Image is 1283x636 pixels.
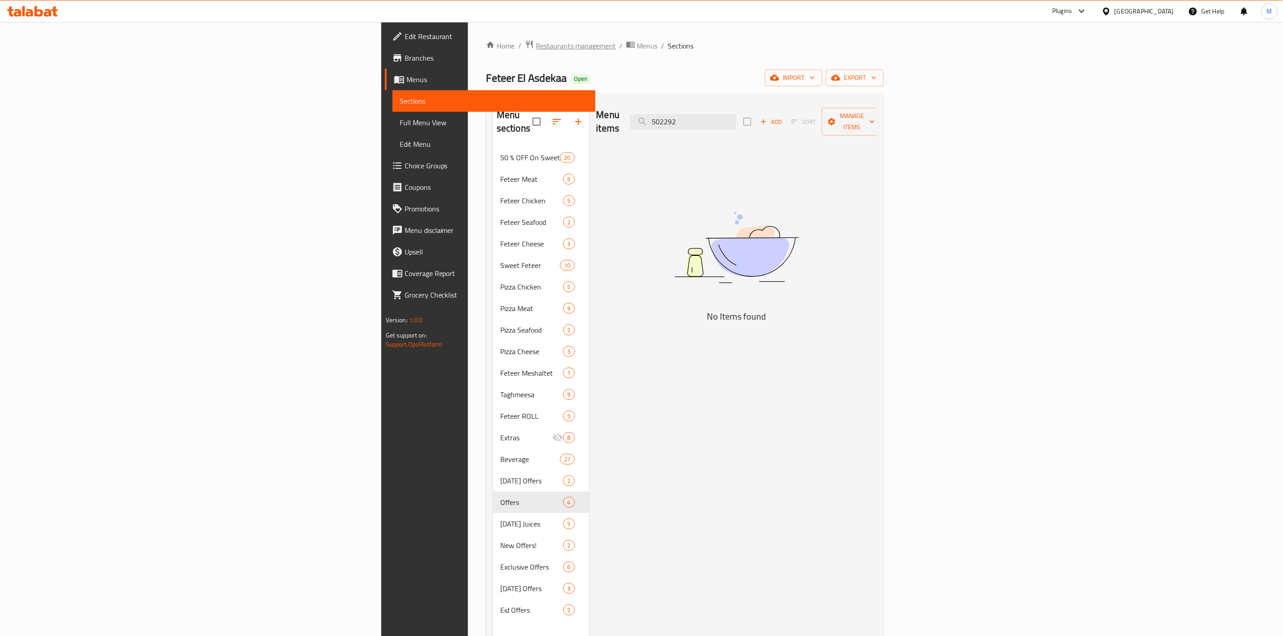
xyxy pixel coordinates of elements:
[385,263,595,284] a: Coverage Report
[568,111,589,132] button: Add section
[493,362,589,384] div: Feteer Meshaltet1
[493,491,589,513] div: Offers4
[560,260,574,271] div: items
[493,143,589,624] nav: Menu sections
[563,540,574,551] div: items
[563,475,574,486] div: items
[385,176,595,198] a: Coupons
[500,583,563,594] span: [DATE] Offers
[500,605,563,615] div: Eid Offers
[829,110,875,133] span: Manage items
[406,74,588,85] span: Menus
[493,405,589,427] div: Feteer ROLL5
[563,217,574,228] div: items
[563,583,574,594] div: items
[560,261,574,270] span: 10
[500,152,560,163] span: 50 % OFF On Sweet Feteer
[564,563,574,571] span: 6
[405,160,588,171] span: Choice Groups
[405,53,588,63] span: Branches
[500,583,563,594] div: Easter Offers
[500,238,563,249] span: Feteer Cheese
[564,390,574,399] span: 9
[624,188,849,307] img: dish.svg
[563,432,574,443] div: items
[500,432,552,443] span: Extras
[409,314,423,326] span: 1.0.0
[765,70,822,86] button: import
[385,241,595,263] a: Upsell
[493,298,589,319] div: Pizza Meat9
[493,513,589,535] div: [DATE] Juices5
[500,389,563,400] div: Taghmeesa
[500,260,560,271] span: Sweet Feteer
[560,454,574,465] div: items
[493,556,589,578] div: Exclusive Offers6
[563,174,574,184] div: items
[500,497,563,508] span: Offers
[500,561,563,572] span: Exclusive Offers
[564,498,574,507] span: 4
[1052,6,1072,17] div: Plugins
[564,197,574,205] span: 5
[564,520,574,528] span: 5
[563,281,574,292] div: items
[493,448,589,470] div: Beverage27
[500,346,563,357] span: Pizza Cheese
[563,368,574,378] div: items
[386,329,427,341] span: Get support on:
[500,217,563,228] span: Feteer Seafood
[500,325,563,335] div: Pizza Seafood
[486,40,884,52] nav: breadcrumb
[626,40,657,52] a: Menus
[563,518,574,529] div: items
[564,606,574,614] span: 2
[500,281,563,292] span: Pizza Chicken
[405,268,588,279] span: Coverage Report
[392,90,595,112] a: Sections
[385,69,595,90] a: Menus
[400,139,588,149] span: Edit Menu
[822,108,882,136] button: Manage items
[405,225,588,236] span: Menu disclaimer
[493,319,589,341] div: Pizza Seafood2
[493,427,589,448] div: Extras8
[493,535,589,556] div: New Offers!2
[500,540,563,551] span: New Offers!
[493,233,589,254] div: Feteer Cheese3
[493,190,589,211] div: Feteer Chicken5
[759,117,783,127] span: Add
[564,175,574,184] span: 9
[386,314,408,326] span: Version:
[1115,6,1174,16] div: [GEOGRAPHIC_DATA]
[563,303,574,314] div: items
[564,412,574,421] span: 5
[668,40,693,51] span: Sections
[563,411,574,421] div: items
[564,347,574,356] span: 3
[500,368,563,378] span: Feteer Meshaltet
[392,112,595,133] a: Full Menu View
[493,384,589,405] div: Taghmeesa9
[560,152,574,163] div: items
[400,96,588,106] span: Sections
[564,304,574,313] span: 9
[500,303,563,314] span: Pizza Meat
[619,40,622,51] li: /
[385,155,595,176] a: Choice Groups
[493,578,589,599] div: [DATE] Offers3
[405,31,588,42] span: Edit Restaurant
[546,111,568,132] span: Sort sections
[563,346,574,357] div: items
[637,40,657,51] span: Menus
[564,240,574,248] span: 3
[493,147,589,168] div: 50 % OFF On Sweet Feteer20
[405,203,588,214] span: Promotions
[500,195,563,206] div: Feteer Chicken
